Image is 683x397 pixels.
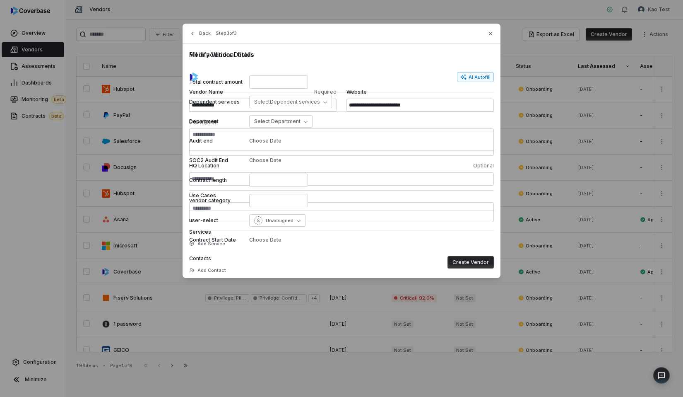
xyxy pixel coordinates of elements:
span: Step 3 of 3 [216,30,237,36]
span: Fill in additional fields [189,50,494,59]
label: vendor category [189,197,243,204]
button: Choose Date [247,231,284,249]
span: Select Dependent services [254,99,320,105]
label: user-select [189,217,243,224]
button: Choose Date [247,152,284,169]
label: Total contract amount [189,79,243,85]
button: Create Vendor [447,256,494,269]
label: Department [189,118,243,125]
label: Contract Start Date [189,237,243,243]
button: Choose Date [247,132,284,150]
label: Audit end [189,138,243,144]
button: Back [187,26,213,41]
label: SOC2 Audit End [189,157,243,164]
label: Dependent services [189,99,243,105]
span: Unassigned [266,218,293,224]
label: Contract length [189,177,243,184]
